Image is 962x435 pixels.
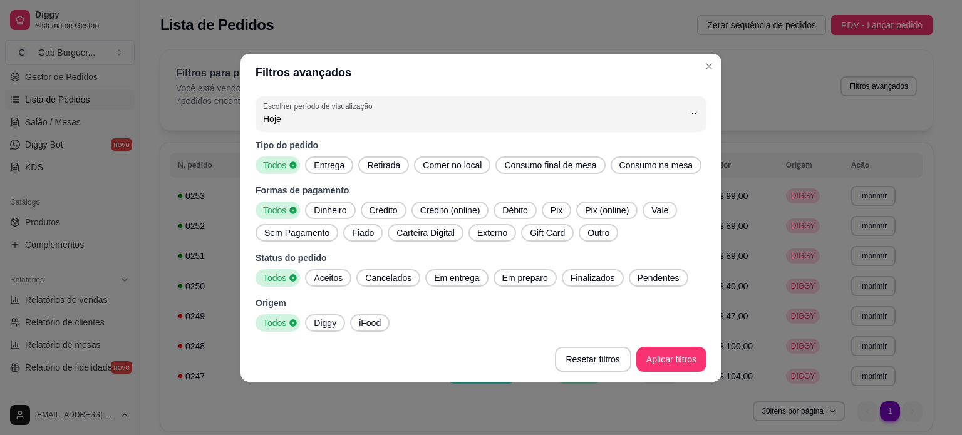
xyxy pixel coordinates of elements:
[495,156,605,174] button: Consumo final de mesa
[256,202,300,219] button: Todos
[497,204,532,217] span: Débito
[643,202,677,219] button: Vale
[546,204,567,217] span: Pix
[699,56,719,76] button: Close
[499,159,601,171] span: Consumo final de mesa
[582,227,614,239] span: Outro
[305,202,355,219] button: Dinheiro
[350,314,390,332] button: iFood
[256,269,300,287] button: Todos
[542,202,571,219] button: Pix
[263,101,376,111] label: Escolher período de visualização
[256,314,300,332] button: Todos
[309,272,348,284] span: Aceitos
[391,227,460,239] span: Carteira Digital
[309,159,349,171] span: Entrega
[629,269,688,287] button: Pendentes
[411,202,489,219] button: Crédito (online)
[472,227,512,239] span: Externo
[566,272,620,284] span: Finalizados
[636,347,706,372] button: Aplicar filtros
[525,227,570,239] span: Gift Card
[256,139,706,151] p: Tipo do pedido
[494,202,536,219] button: Débito
[256,297,706,309] p: Origem
[258,272,289,284] span: Todos
[425,269,488,287] button: Em entrega
[309,317,341,329] span: Diggy
[611,156,702,174] button: Consumo na mesa
[429,272,484,284] span: Em entrega
[576,202,638,219] button: Pix (online)
[258,317,289,329] span: Todos
[240,54,721,91] header: Filtros avançados
[614,159,698,171] span: Consumo na mesa
[258,159,289,171] span: Todos
[494,269,557,287] button: Em preparo
[354,317,386,329] span: iFood
[343,224,383,242] button: Fiado
[497,272,553,284] span: Em preparo
[259,227,334,239] span: Sem Pagamento
[562,269,624,287] button: Finalizados
[256,184,706,197] p: Formas de pagamento
[347,227,379,239] span: Fiado
[256,224,338,242] button: Sem Pagamento
[356,269,420,287] button: Cancelados
[360,272,416,284] span: Cancelados
[580,204,634,217] span: Pix (online)
[263,113,684,125] span: Hoje
[415,204,485,217] span: Crédito (online)
[256,96,706,131] button: Escolher período de visualizaçãoHoje
[256,252,706,264] p: Status do pedido
[388,224,463,242] button: Carteira Digital
[414,156,490,174] button: Comer no local
[521,224,574,242] button: Gift Card
[358,156,409,174] button: Retirada
[305,269,351,287] button: Aceitos
[365,204,403,217] span: Crédito
[362,159,405,171] span: Retirada
[258,204,289,217] span: Todos
[646,204,673,217] span: Vale
[468,224,516,242] button: Externo
[305,156,353,174] button: Entrega
[555,347,631,372] button: Resetar filtros
[579,224,618,242] button: Outro
[633,272,685,284] span: Pendentes
[305,314,345,332] button: Diggy
[418,159,487,171] span: Comer no local
[256,156,300,174] button: Todos
[361,202,406,219] button: Crédito
[309,204,351,217] span: Dinheiro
